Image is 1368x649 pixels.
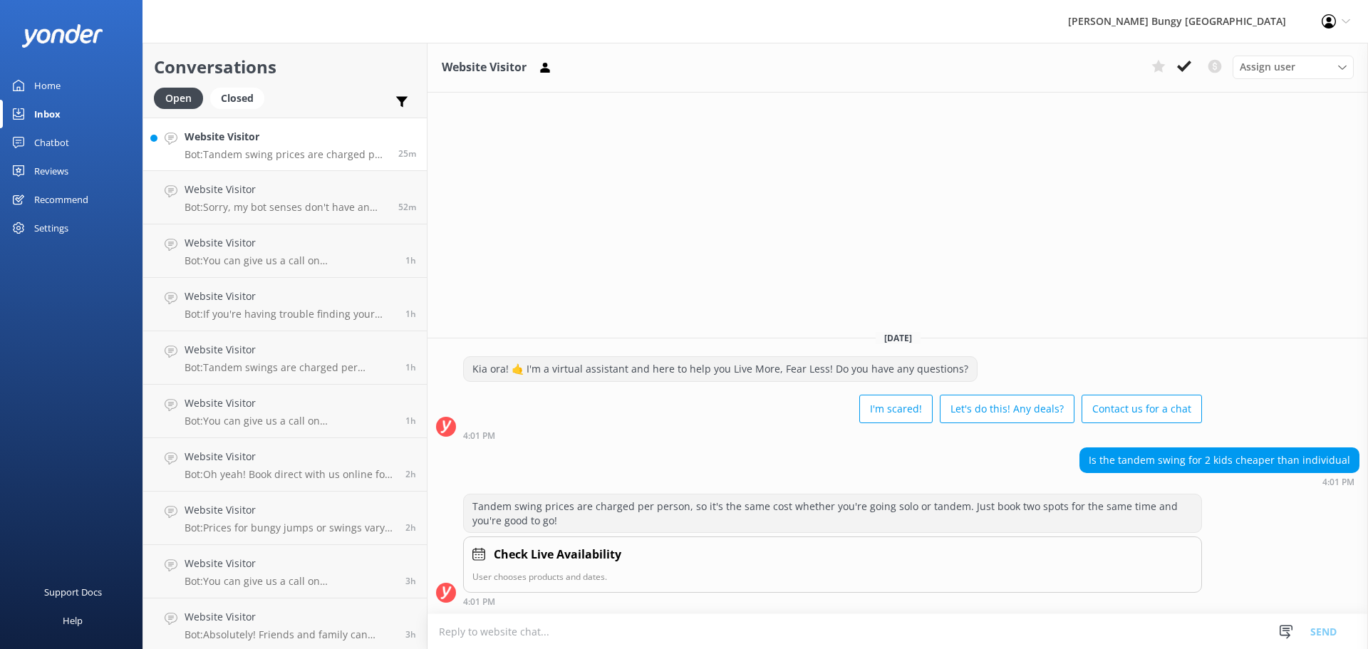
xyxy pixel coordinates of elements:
p: Bot: Tandem swings are charged per person, so you'll need to book two individual spots. You can d... [185,361,395,374]
div: Support Docs [44,578,102,606]
span: Sep 25 2025 01:00pm (UTC +12:00) Pacific/Auckland [405,575,416,587]
a: Website VisitorBot:Oh yeah! Book direct with us online for the best prices. Our combos are the wa... [143,438,427,492]
h4: Website Visitor [185,182,388,197]
span: Sep 25 2025 02:59pm (UTC +12:00) Pacific/Auckland [405,308,416,320]
span: Sep 25 2025 01:49pm (UTC +12:00) Pacific/Auckland [405,521,416,534]
div: Reviews [34,157,68,185]
p: Bot: If you're having trouble finding your photos, shoot an email to [EMAIL_ADDRESS][DOMAIN_NAME]... [185,308,395,321]
h4: Website Visitor [185,395,395,411]
div: Closed [210,88,264,109]
p: Bot: Tandem swing prices are charged per person, so it's the same cost whether you're going solo ... [185,148,388,161]
span: Sep 25 2025 12:55pm (UTC +12:00) Pacific/Auckland [405,628,416,640]
p: Bot: You can give us a call on [PHONE_NUMBER] or [PHONE_NUMBER] to chat with a crew member. Our o... [185,254,395,267]
a: Website VisitorBot:Tandem swings are charged per person, so you'll need to book two individual sp... [143,331,427,385]
div: Open [154,88,203,109]
span: Sep 25 2025 03:34pm (UTC +12:00) Pacific/Auckland [398,201,416,213]
p: User chooses products and dates. [472,570,1193,583]
span: Sep 25 2025 02:07pm (UTC +12:00) Pacific/Auckland [405,468,416,480]
h4: Website Visitor [185,235,395,251]
span: Sep 25 2025 03:08pm (UTC +12:00) Pacific/Auckland [405,254,416,266]
div: Recommend [34,185,88,214]
p: Bot: You can give us a call on [PHONE_NUMBER] or [PHONE_NUMBER] to chat with a crew member. Our o... [185,575,395,588]
h4: Website Visitor [185,449,395,464]
img: yonder-white-logo.png [21,24,103,48]
div: Tandem swing prices are charged per person, so it's the same cost whether you're going solo or ta... [464,494,1201,532]
div: Help [63,606,83,635]
span: Sep 25 2025 02:49pm (UTC +12:00) Pacific/Auckland [405,361,416,373]
strong: 4:01 PM [463,432,495,440]
button: I'm scared! [859,395,933,423]
div: Inbox [34,100,61,128]
p: Bot: Oh yeah! Book direct with us online for the best prices. Our combos are the way to go if you... [185,468,395,481]
a: Website VisitorBot:If you're having trouble finding your photos, shoot an email to [EMAIL_ADDRESS... [143,278,427,331]
h4: Check Live Availability [494,546,621,564]
h4: Website Visitor [185,556,395,571]
a: Website VisitorBot:You can give us a call on [PHONE_NUMBER] or [PHONE_NUMBER] to chat with a crew... [143,545,427,598]
h3: Website Visitor [442,58,527,77]
a: Website VisitorBot:You can give us a call on [PHONE_NUMBER] or [PHONE_NUMBER] to chat with a crew... [143,224,427,278]
div: Is the tandem swing for 2 kids cheaper than individual [1080,448,1359,472]
h4: Website Visitor [185,289,395,304]
button: Let's do this! Any deals? [940,395,1074,423]
a: Website VisitorBot:Sorry, my bot senses don't have an answer for that, please try and rephrase yo... [143,171,427,224]
a: Open [154,90,210,105]
span: Sep 25 2025 04:01pm (UTC +12:00) Pacific/Auckland [398,147,416,160]
p: Bot: Absolutely! Friends and family can come along to watch you take the plunge. At [GEOGRAPHIC_D... [185,628,395,641]
div: Settings [34,214,68,242]
strong: 4:01 PM [1322,478,1354,487]
h4: Website Visitor [185,609,395,625]
p: Bot: You can give us a call on [PHONE_NUMBER] or [PHONE_NUMBER] to chat with a crew member. Our o... [185,415,395,427]
h4: Website Visitor [185,342,395,358]
p: Bot: Prices for bungy jumps or swings vary depending on the location and thrill you choose. For t... [185,521,395,534]
button: Contact us for a chat [1082,395,1202,423]
a: Closed [210,90,271,105]
a: Website VisitorBot:Tandem swing prices are charged per person, so it's the same cost whether you'... [143,118,427,171]
span: Assign user [1240,59,1295,75]
div: Chatbot [34,128,69,157]
div: Home [34,71,61,100]
a: Website VisitorBot:Prices for bungy jumps or swings vary depending on the location and thrill you... [143,492,427,545]
h4: Website Visitor [185,129,388,145]
a: Website VisitorBot:You can give us a call on [PHONE_NUMBER] or [PHONE_NUMBER] to chat with a crew... [143,385,427,438]
div: Sep 25 2025 04:01pm (UTC +12:00) Pacific/Auckland [463,430,1202,440]
div: Kia ora! 🤙 I'm a virtual assistant and here to help you Live More, Fear Less! Do you have any que... [464,357,977,381]
div: Sep 25 2025 04:01pm (UTC +12:00) Pacific/Auckland [463,596,1202,606]
h2: Conversations [154,53,416,81]
div: Assign User [1233,56,1354,78]
div: Sep 25 2025 04:01pm (UTC +12:00) Pacific/Auckland [1079,477,1359,487]
strong: 4:01 PM [463,598,495,606]
h4: Website Visitor [185,502,395,518]
span: [DATE] [876,332,921,344]
span: Sep 25 2025 02:35pm (UTC +12:00) Pacific/Auckland [405,415,416,427]
p: Bot: Sorry, my bot senses don't have an answer for that, please try and rephrase your question, I... [185,201,388,214]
